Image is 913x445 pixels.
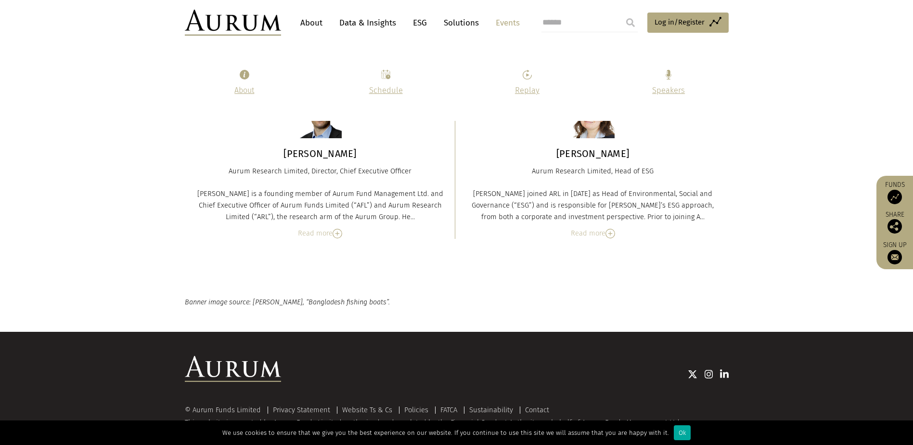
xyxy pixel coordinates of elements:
[195,228,445,239] div: Read more
[491,14,520,32] a: Events
[185,10,281,36] img: Aurum
[440,406,457,414] a: FATCA
[674,425,691,440] div: Ok
[195,188,445,222] div: [PERSON_NAME] is a founding member of Aurum Fund Management Ltd. and Chief Executive Officer of A...
[273,406,330,414] a: Privacy Statement
[887,190,902,204] img: Access Funds
[185,406,729,435] div: This website is operated by Aurum Funds Limited, authorised and regulated by the Financial Conduc...
[333,229,342,238] img: Read More
[881,181,908,204] a: Funds
[234,86,254,95] a: About
[705,369,713,379] img: Instagram icon
[195,148,445,159] h3: [PERSON_NAME]
[309,298,390,306] span: Bangladesh fishing boats”.
[647,13,729,33] a: Log in/Register
[881,211,908,234] div: Share
[334,14,401,32] a: Data & Insights
[887,219,902,234] img: Share this post
[467,148,718,159] h3: [PERSON_NAME]
[467,188,718,222] div: [PERSON_NAME] joined ARL in [DATE] as Head of Environmental, Social and Governance (“ESG”) and is...
[605,229,615,238] img: Read More
[408,14,432,32] a: ESG
[515,86,540,95] a: Replay
[195,166,445,239] div: Aurum Research Limited, Director, Chief Executive Officer
[439,14,484,32] a: Solutions
[621,13,640,32] input: Submit
[887,250,902,264] img: Sign up to our newsletter
[467,166,718,239] div: Aurum Research Limited, Head of ESG
[296,14,327,32] a: About
[342,406,392,414] a: Website Ts & Cs
[369,86,403,95] a: Schedule
[404,406,428,414] a: Policies
[467,228,718,239] div: Read more
[720,369,729,379] img: Linkedin icon
[652,86,685,95] a: Speakers
[185,297,729,308] p: Banner image source: [PERSON_NAME], “
[185,406,266,414] div: © Aurum Funds Limited
[469,406,513,414] a: Sustainability
[185,356,281,382] img: Aurum Logo
[688,369,697,379] img: Twitter icon
[525,406,549,414] a: Contact
[881,241,908,264] a: Sign up
[655,16,705,28] span: Log in/Register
